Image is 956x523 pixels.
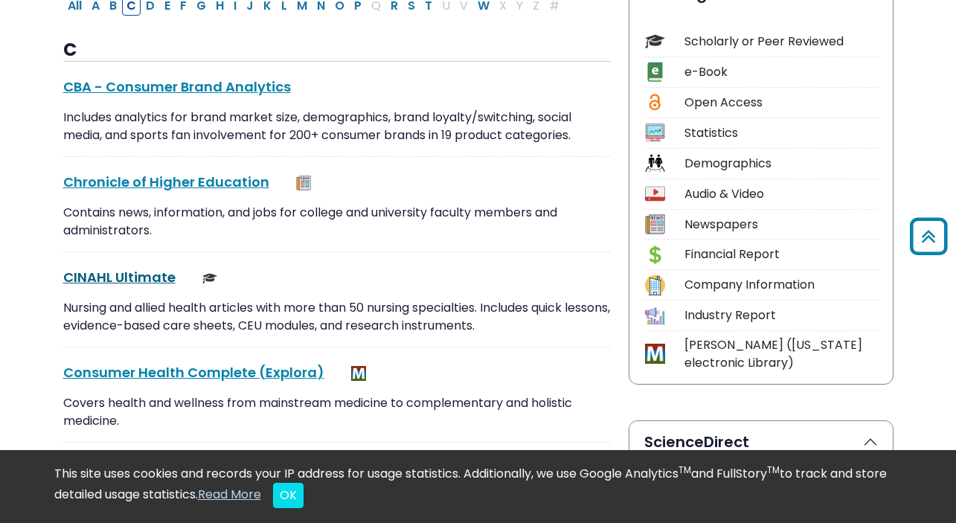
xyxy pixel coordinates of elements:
div: [PERSON_NAME] ([US_STATE] electronic Library) [684,336,878,372]
div: Company Information [684,276,878,294]
img: Icon Financial Report [645,245,665,265]
img: Icon Newspapers [645,214,665,234]
img: MeL (Michigan electronic Library) [351,366,366,381]
img: Newspapers [296,176,311,190]
img: Scholarly or Peer Reviewed [202,271,217,286]
a: Back to Top [905,224,952,248]
div: Open Access [684,94,878,112]
h3: C [63,39,611,62]
sup: TM [767,463,780,476]
img: Icon Audio & Video [645,184,665,204]
img: Icon Industry Report [645,306,665,326]
div: Newspapers [684,216,878,234]
p: Contains news, information, and jobs for college and university faculty members and administrators. [63,204,611,240]
img: Icon Company Information [645,275,665,295]
div: This site uses cookies and records your IP address for usage statistics. Additionally, we use Goo... [54,465,902,508]
button: Close [273,483,304,508]
a: CBA - Consumer Brand Analytics [63,77,291,96]
img: Icon Scholarly or Peer Reviewed [645,31,665,51]
div: Demographics [684,155,878,173]
p: Includes analytics for brand market size, demographics, brand loyalty/switching, social media, an... [63,109,611,144]
a: CINAHL Ultimate [63,268,176,286]
img: Icon e-Book [645,62,665,82]
img: Icon MeL (Michigan electronic Library) [645,344,665,364]
p: Covers health and wellness from mainstream medicine to complementary and holistic medicine. [63,394,611,430]
p: Nursing and allied health articles with more than 50 nursing specialties. Includes quick lessons,... [63,299,611,335]
a: Consumer Health Complete (Explora) [63,363,324,382]
div: Audio & Video [684,185,878,203]
div: Financial Report [684,246,878,263]
a: Read More [198,486,261,503]
sup: TM [678,463,691,476]
div: e-Book [684,63,878,81]
a: Chronicle of Higher Education [63,173,269,191]
img: Icon Demographics [645,153,665,173]
div: Statistics [684,124,878,142]
img: Icon Open Access [646,92,664,112]
button: ScienceDirect [629,421,893,463]
div: Scholarly or Peer Reviewed [684,33,878,51]
div: Industry Report [684,307,878,324]
img: Icon Statistics [645,123,665,143]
